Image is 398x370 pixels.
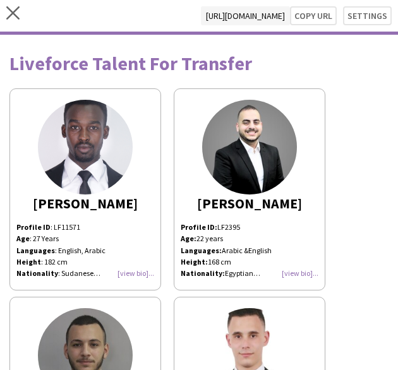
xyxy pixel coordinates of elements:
span: 168 cm [208,257,231,266]
b: Nationality: [181,268,225,278]
b: Nationality [16,268,58,278]
b: Profile ID: [181,222,217,232]
div: Arabic &English [181,245,318,256]
button: Settings [343,6,392,25]
div: LF2395 [181,222,318,279]
div: 22 years [181,233,318,244]
span: [URL][DOMAIN_NAME] [201,6,290,25]
span: : 27 Years [30,234,59,243]
div: [PERSON_NAME] [181,198,318,209]
strong: Languages [16,246,55,255]
div: Liveforce Talent For Transfer [9,54,389,73]
img: thumb-6620e5d822dac.jpeg [202,100,297,194]
b: Languages: [181,246,222,255]
div: [PERSON_NAME] [16,198,154,209]
img: thumb-30603006-038d-4fc3-8a86-06d516c0e114.png [38,100,133,194]
strong: Profile ID [16,222,51,232]
button: Copy url [290,6,337,25]
strong: Height [16,257,41,266]
b: Height: [181,257,208,266]
span: : Sudanese [58,268,100,278]
p: : LF11571 : English, Arabic : 182 cm [16,222,154,268]
b: Age: [181,234,196,243]
div: Egyptian [181,268,318,279]
b: Age [16,234,30,243]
